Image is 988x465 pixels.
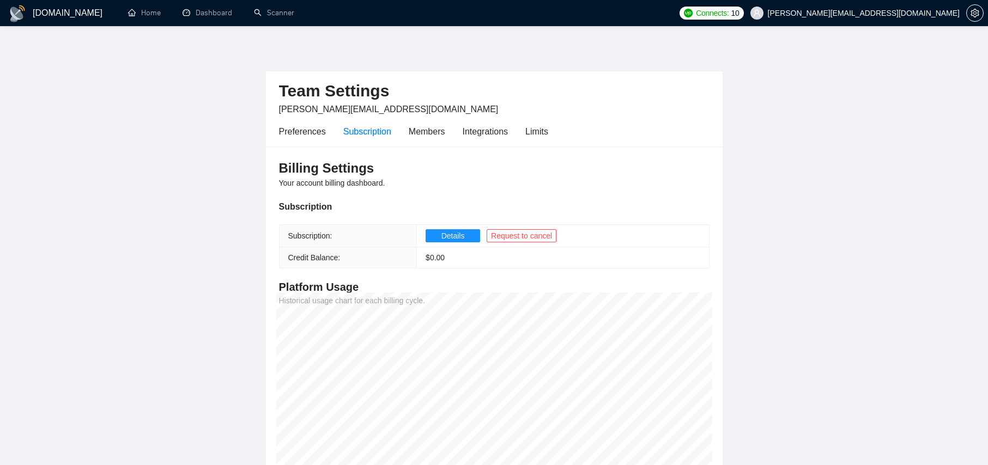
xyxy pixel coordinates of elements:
img: logo [9,5,26,22]
span: Your account billing dashboard. [279,179,385,187]
h2: Team Settings [279,80,710,102]
span: Details [441,230,465,242]
a: homeHome [128,8,161,17]
span: [PERSON_NAME][EMAIL_ADDRESS][DOMAIN_NAME] [279,105,499,114]
button: Request to cancel [487,229,556,242]
span: 10 [731,7,740,19]
div: Limits [525,125,548,138]
a: dashboardDashboard [183,8,232,17]
span: Connects: [696,7,729,19]
div: Preferences [279,125,326,138]
h3: Billing Settings [279,160,710,177]
span: Subscription: [288,231,332,240]
div: Members [409,125,445,138]
a: setting [966,9,984,17]
button: Details [426,229,480,242]
span: Request to cancel [491,230,552,242]
button: setting [966,4,984,22]
span: $ 0.00 [426,253,445,262]
h4: Platform Usage [279,279,710,295]
span: user [753,9,761,17]
div: Subscription [343,125,391,138]
div: Integrations [463,125,508,138]
img: upwork-logo.png [684,9,693,17]
div: Subscription [279,200,710,213]
a: searchScanner [254,8,294,17]
span: Credit Balance: [288,253,341,262]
